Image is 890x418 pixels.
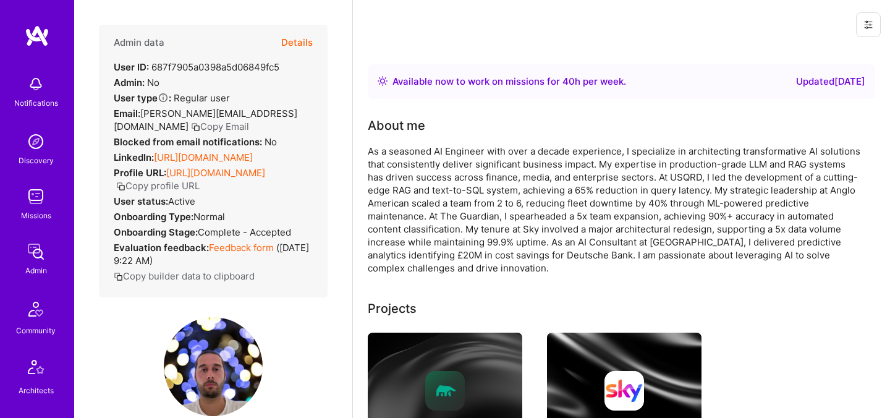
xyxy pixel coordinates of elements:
img: bell [23,72,48,96]
strong: Email: [114,108,140,119]
button: Copy builder data to clipboard [114,270,255,283]
i: icon Copy [114,272,123,281]
button: Copy profile URL [116,179,200,192]
h4: Admin data [114,37,164,48]
span: Active [168,195,195,207]
img: Availability [378,76,388,86]
button: Copy Email [191,120,249,133]
strong: Onboarding Stage: [114,226,198,238]
strong: Blocked from email notifications: [114,136,265,148]
div: As a seasoned AI Engineer with over a decade experience, I specialize in architecting transformat... [368,145,862,275]
strong: User status: [114,195,168,207]
div: Regular user [114,92,230,105]
a: Feedback form [209,242,274,254]
span: 40 [562,75,575,87]
i: icon Copy [191,122,200,132]
img: Architects [21,354,51,384]
div: Discovery [19,154,54,167]
div: Community [16,324,56,337]
strong: Profile URL: [114,167,166,179]
div: 687f7905a0398a5d06849fc5 [114,61,279,74]
strong: Evaluation feedback: [114,242,209,254]
strong: User ID: [114,61,149,73]
div: Admin [25,264,47,277]
img: Community [21,294,51,324]
div: No [114,135,277,148]
img: teamwork [23,184,48,209]
div: Projects [368,299,417,318]
div: Missions [21,209,51,222]
span: normal [193,211,225,223]
div: No [114,76,159,89]
span: Complete - Accepted [198,226,291,238]
strong: User type : [114,92,171,104]
span: [PERSON_NAME][EMAIL_ADDRESS][DOMAIN_NAME] [114,108,297,132]
strong: Admin: [114,77,145,88]
i: icon Copy [116,182,125,191]
img: User Avatar [164,317,263,416]
a: [URL][DOMAIN_NAME] [154,151,253,163]
div: Architects [19,384,54,397]
div: Available now to work on missions for h per week . [392,74,626,89]
i: Help [158,92,169,103]
div: ( [DATE] 9:22 AM ) [114,241,313,267]
img: logo [25,25,49,47]
div: Updated [DATE] [796,74,865,89]
strong: LinkedIn: [114,151,154,163]
img: admin teamwork [23,239,48,264]
strong: Onboarding Type: [114,211,193,223]
div: Notifications [14,96,58,109]
a: [URL][DOMAIN_NAME] [166,167,265,179]
img: Company logo [425,371,465,411]
img: Company logo [604,371,644,411]
div: About me [368,116,425,135]
button: Details [281,25,313,61]
img: discovery [23,129,48,154]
